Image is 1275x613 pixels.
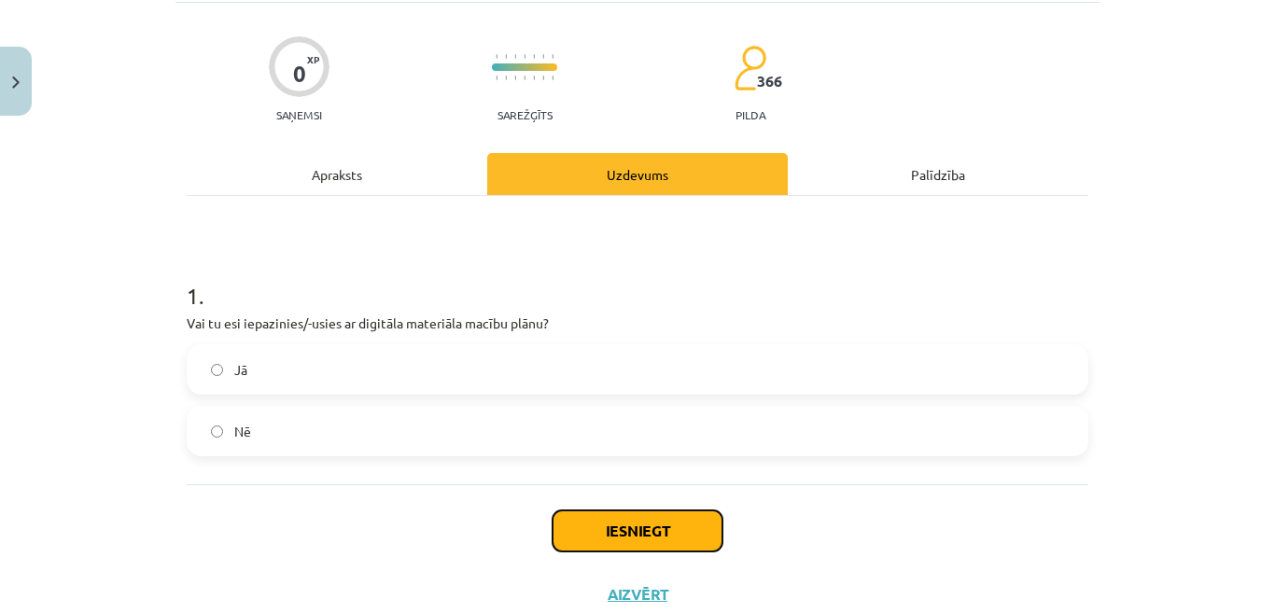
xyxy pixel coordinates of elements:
[533,54,535,59] img: icon-short-line-57e1e144782c952c97e751825c79c345078a6d821885a25fce030b3d8c18986b.svg
[497,108,553,121] p: Sarežģīts
[234,422,251,441] span: Nē
[553,510,722,551] button: Iesniegt
[211,364,223,376] input: Jā
[533,76,535,80] img: icon-short-line-57e1e144782c952c97e751825c79c345078a6d821885a25fce030b3d8c18986b.svg
[757,73,782,90] span: 366
[234,360,247,380] span: Jā
[734,45,766,91] img: students-c634bb4e5e11cddfef0936a35e636f08e4e9abd3cc4e673bd6f9a4125e45ecb1.svg
[187,153,487,195] div: Apraksts
[552,54,553,59] img: icon-short-line-57e1e144782c952c97e751825c79c345078a6d821885a25fce030b3d8c18986b.svg
[293,61,306,87] div: 0
[187,250,1088,308] h1: 1 .
[524,76,525,80] img: icon-short-line-57e1e144782c952c97e751825c79c345078a6d821885a25fce030b3d8c18986b.svg
[211,425,223,438] input: Nē
[496,76,497,80] img: icon-short-line-57e1e144782c952c97e751825c79c345078a6d821885a25fce030b3d8c18986b.svg
[514,76,516,80] img: icon-short-line-57e1e144782c952c97e751825c79c345078a6d821885a25fce030b3d8c18986b.svg
[602,585,673,604] button: Aizvērt
[187,313,1088,333] p: Vai tu esi iepazinies/-usies ar digitāla materiāla macību plānu?
[552,76,553,80] img: icon-short-line-57e1e144782c952c97e751825c79c345078a6d821885a25fce030b3d8c18986b.svg
[505,54,507,59] img: icon-short-line-57e1e144782c952c97e751825c79c345078a6d821885a25fce030b3d8c18986b.svg
[514,54,516,59] img: icon-short-line-57e1e144782c952c97e751825c79c345078a6d821885a25fce030b3d8c18986b.svg
[542,54,544,59] img: icon-short-line-57e1e144782c952c97e751825c79c345078a6d821885a25fce030b3d8c18986b.svg
[269,108,329,121] p: Saņemsi
[736,108,765,121] p: pilda
[487,153,788,195] div: Uzdevums
[307,54,319,64] span: XP
[542,76,544,80] img: icon-short-line-57e1e144782c952c97e751825c79c345078a6d821885a25fce030b3d8c18986b.svg
[12,77,20,89] img: icon-close-lesson-0947bae3869378f0d4975bcd49f059093ad1ed9edebbc8119c70593378902aed.svg
[524,54,525,59] img: icon-short-line-57e1e144782c952c97e751825c79c345078a6d821885a25fce030b3d8c18986b.svg
[496,54,497,59] img: icon-short-line-57e1e144782c952c97e751825c79c345078a6d821885a25fce030b3d8c18986b.svg
[505,76,507,80] img: icon-short-line-57e1e144782c952c97e751825c79c345078a6d821885a25fce030b3d8c18986b.svg
[788,153,1088,195] div: Palīdzība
